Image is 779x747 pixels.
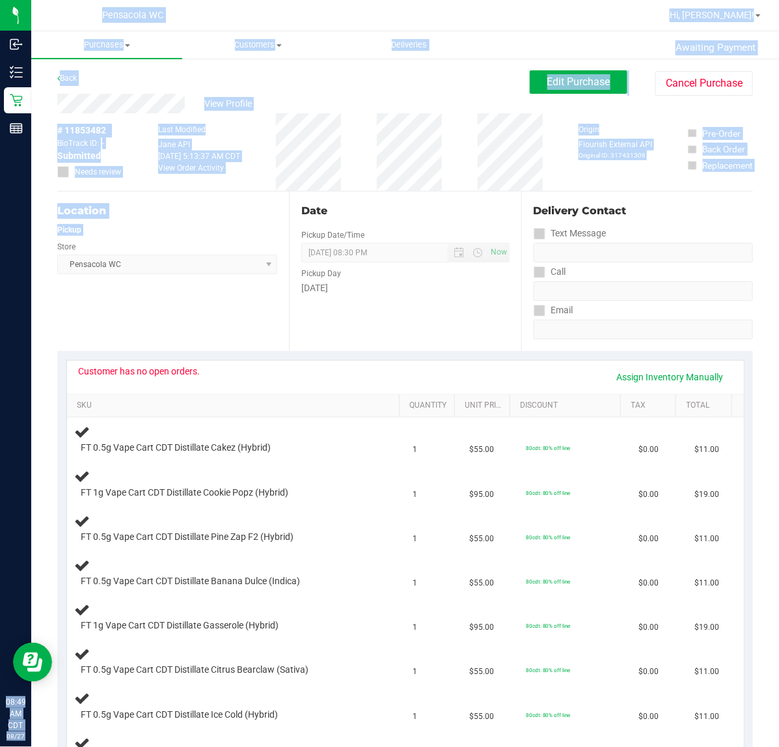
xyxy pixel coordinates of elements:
[57,203,277,219] div: Location
[638,577,659,589] span: $0.00
[695,488,720,501] span: $19.00
[670,10,754,20] span: Hi, [PERSON_NAME]!
[413,711,418,723] span: 1
[547,76,610,88] span: Edit Purchase
[81,619,279,632] span: FT 1g Vape Cart CDT Distillate Gasserole (Hybrid)
[81,575,301,587] span: FT 0.5g Vape Cart CDT Distillate Banana Dulce (Indica)
[158,124,206,135] label: Last Modified
[57,124,106,137] span: # 11853482
[31,31,182,59] a: Purchases
[530,70,627,94] button: Edit Purchase
[158,163,224,173] a: View Order Activity
[526,712,571,718] span: 80cdt: 80% off line
[301,229,364,241] label: Pickup Date/Time
[695,711,720,723] span: $11.00
[579,124,599,135] label: Origin
[526,578,571,585] span: 80cdt: 80% off line
[204,97,256,111] span: View Profile
[469,666,494,678] span: $55.00
[301,281,509,295] div: [DATE]
[526,445,571,451] span: 80cdt: 80% off line
[57,137,99,149] span: BioTrack ID:
[10,38,23,51] inline-svg: Inbound
[81,664,309,676] span: FT 0.5g Vape Cart CDT Distillate Citrus Bearclaw (Sativa)
[631,401,671,411] a: Tax
[521,401,616,411] a: Discount
[13,643,52,682] iframe: Resource center
[81,486,289,499] span: FT 1g Vape Cart CDT Distillate Cookie Popz (Hybrid)
[534,243,753,262] input: Format: (999) 999-9999
[413,444,418,456] span: 1
[469,577,494,589] span: $55.00
[695,577,720,589] span: $11.00
[695,533,720,545] span: $11.00
[6,696,25,731] p: 08:49 AM CDT
[183,39,333,51] span: Customers
[469,444,494,456] span: $55.00
[413,621,418,634] span: 1
[81,442,271,454] span: FT 0.5g Vape Cart CDT Distillate Cakez (Hybrid)
[413,666,418,678] span: 1
[534,262,566,281] label: Call
[534,203,753,219] div: Delivery Contact
[413,488,418,501] span: 1
[409,401,449,411] a: Quantity
[526,623,571,629] span: 80cdt: 80% off line
[526,490,571,496] span: 80cdt: 80% off line
[6,731,25,741] p: 08/27
[695,621,720,634] span: $19.00
[676,40,756,55] span: Awaiting Payment
[638,488,659,501] span: $0.00
[79,366,200,376] div: Customer has no open orders.
[182,31,333,59] a: Customers
[31,39,182,51] span: Purchases
[579,150,652,160] p: Original ID: 317431306
[695,444,720,456] span: $11.00
[10,122,23,135] inline-svg: Reports
[608,366,732,388] a: Assign Inventory Manually
[534,224,607,243] label: Text Message
[374,39,445,51] span: Deliveries
[638,711,659,723] span: $0.00
[469,621,494,634] span: $95.00
[469,488,494,501] span: $95.00
[102,10,163,21] span: Pensacola WC
[57,225,81,234] strong: Pickup
[534,281,753,301] input: Format: (999) 999-9999
[655,71,753,96] button: Cancel Purchase
[703,159,753,172] div: Replacement
[526,667,571,673] span: 80cdt: 80% off line
[57,74,77,83] a: Back
[77,401,394,411] a: SKU
[57,149,101,163] span: Submitted
[638,533,659,545] span: $0.00
[413,577,418,589] span: 1
[158,139,240,150] div: Jane API
[526,534,571,541] span: 80cdt: 80% off line
[469,711,494,723] span: $55.00
[703,143,746,156] div: Back Order
[158,150,240,162] div: [DATE] 5:13:37 AM CDT
[75,166,121,178] span: Needs review
[81,531,294,543] span: FT 0.5g Vape Cart CDT Distillate Pine Zap F2 (Hybrid)
[81,709,279,721] span: FT 0.5g Vape Cart CDT Distillate Ice Cold (Hybrid)
[469,533,494,545] span: $55.00
[703,127,741,140] div: Pre-Order
[10,94,23,107] inline-svg: Retail
[638,444,659,456] span: $0.00
[687,401,726,411] a: Total
[534,301,573,320] label: Email
[334,31,485,59] a: Deliveries
[413,533,418,545] span: 1
[638,666,659,678] span: $0.00
[301,203,509,219] div: Date
[57,241,75,253] label: Store
[301,268,341,279] label: Pickup Day
[695,666,720,678] span: $11.00
[10,66,23,79] inline-svg: Inventory
[102,137,104,149] span: -
[579,139,652,160] div: Flourish External API
[465,401,505,411] a: Unit Price
[638,621,659,634] span: $0.00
